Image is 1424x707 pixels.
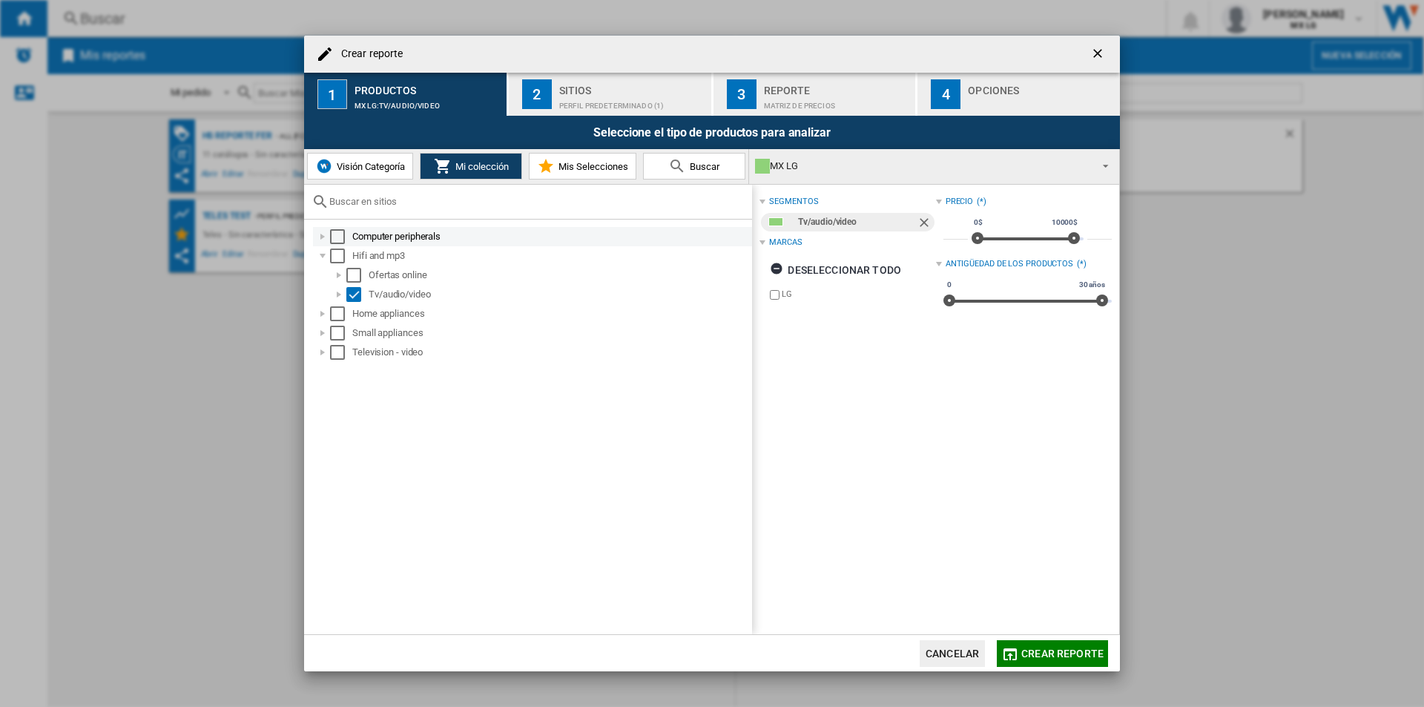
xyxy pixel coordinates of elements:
[369,268,750,283] div: Ofertas online
[355,94,501,110] div: MX LG:Tv/audio/video
[333,161,405,172] span: Visión Categoría
[1021,648,1104,660] span: Crear reporte
[304,116,1120,149] div: Seleccione el tipo de productos para analizar
[352,326,750,341] div: Small appliances
[946,258,1073,270] div: Antigüedad de los productos
[307,153,413,180] button: Visión Categoría
[1077,279,1107,291] span: 30 años
[346,268,369,283] md-checkbox: Select
[917,215,934,233] ng-md-icon: Quitar
[329,196,745,207] input: Buscar en sitios
[727,79,756,109] div: 3
[352,306,750,321] div: Home appliances
[945,279,954,291] span: 0
[352,249,750,263] div: Hifi and mp3
[1049,217,1080,228] span: 10000$
[330,306,352,321] md-checkbox: Select
[782,289,935,300] label: LG
[330,345,352,360] md-checkbox: Select
[1090,46,1108,64] ng-md-icon: getI18NText('BUTTONS.CLOSE_DIALOG')
[769,237,802,249] div: Marcas
[920,640,985,667] button: Cancelar
[509,73,713,116] button: 2 Sitios Perfil predeterminado (1)
[529,153,636,180] button: Mis Selecciones
[713,73,917,116] button: 3 Reporte Matriz de precios
[352,345,750,360] div: Television - video
[369,287,750,302] div: Tv/audio/video
[798,213,916,231] div: Tv/audio/video
[764,94,910,110] div: Matriz de precios
[346,287,369,302] md-checkbox: Select
[755,156,1090,177] div: MX LG
[686,161,719,172] span: Buscar
[330,326,352,341] md-checkbox: Select
[420,153,522,180] button: Mi colección
[770,257,901,283] div: Deseleccionar todo
[522,79,552,109] div: 2
[946,196,973,208] div: Precio
[317,79,347,109] div: 1
[770,290,779,300] input: brand.name
[330,249,352,263] md-checkbox: Select
[452,161,509,172] span: Mi colección
[917,73,1120,116] button: 4 Opciones
[334,47,403,62] h4: Crear reporte
[972,217,985,228] span: 0$
[931,79,960,109] div: 4
[315,157,333,175] img: wiser-icon-blue.png
[555,161,628,172] span: Mis Selecciones
[643,153,745,180] button: Buscar
[559,79,705,94] div: Sitios
[352,229,750,244] div: Computer peripherals
[330,229,352,244] md-checkbox: Select
[355,79,501,94] div: Productos
[304,73,508,116] button: 1 Productos MX LG:Tv/audio/video
[968,79,1114,94] div: Opciones
[559,94,705,110] div: Perfil predeterminado (1)
[1084,39,1114,69] button: getI18NText('BUTTONS.CLOSE_DIALOG')
[769,196,818,208] div: segmentos
[765,257,906,283] button: Deseleccionar todo
[997,640,1108,667] button: Crear reporte
[764,79,910,94] div: Reporte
